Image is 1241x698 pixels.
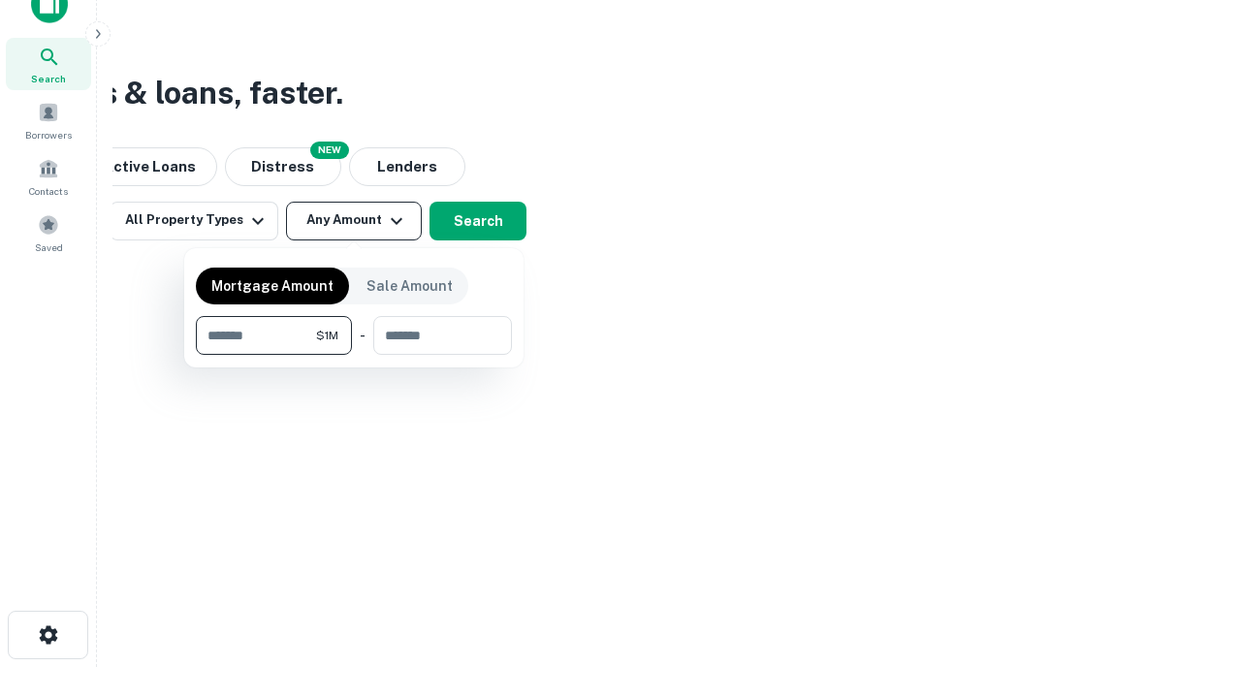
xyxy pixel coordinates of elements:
[1144,543,1241,636] iframe: Chat Widget
[360,316,366,355] div: -
[316,327,338,344] span: $1M
[211,275,334,297] p: Mortgage Amount
[366,275,453,297] p: Sale Amount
